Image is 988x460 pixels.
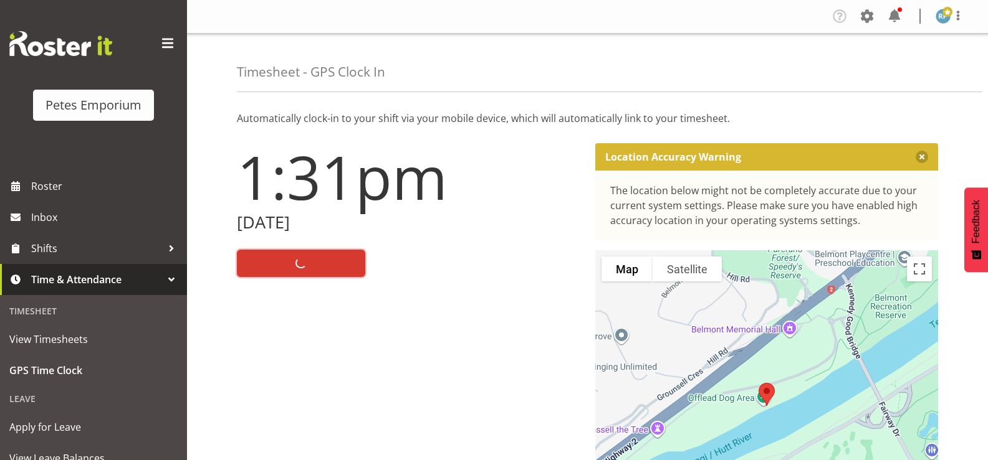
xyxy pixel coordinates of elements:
h4: Timesheet - GPS Clock In [237,65,385,79]
p: Location Accuracy Warning [605,151,741,163]
a: GPS Time Clock [3,355,184,386]
div: Petes Emporium [46,96,141,115]
span: Time & Attendance [31,270,162,289]
a: View Timesheets [3,324,184,355]
img: Rosterit website logo [9,31,112,56]
a: Apply for Leave [3,411,184,443]
span: Inbox [31,208,181,227]
span: Feedback [971,200,982,243]
div: Timesheet [3,298,184,324]
span: Roster [31,177,181,195]
img: reina-puketapu721.jpg [936,9,951,24]
span: Apply for Leave [9,418,178,436]
button: Show satellite imagery [653,256,722,281]
h2: [DATE] [237,213,580,232]
span: GPS Time Clock [9,361,178,380]
h1: 1:31pm [237,143,580,210]
div: Leave [3,386,184,411]
button: Close message [916,151,928,163]
span: Shifts [31,239,162,258]
button: Feedback - Show survey [964,187,988,272]
p: Automatically clock-in to your shift via your mobile device, which will automatically link to you... [237,111,938,126]
button: Toggle fullscreen view [907,256,932,281]
button: Show street map [602,256,653,281]
div: The location below might not be completely accurate due to your current system settings. Please m... [610,183,924,228]
span: View Timesheets [9,330,178,349]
